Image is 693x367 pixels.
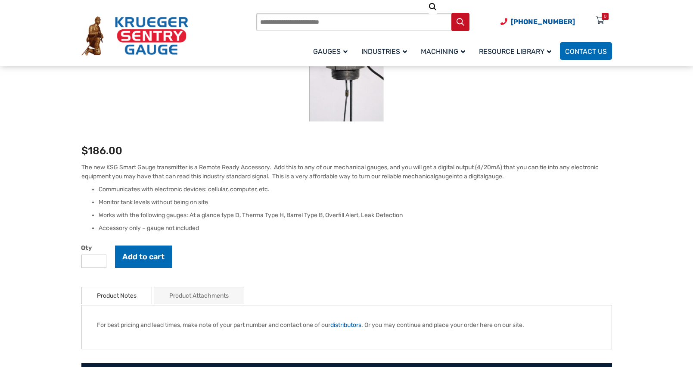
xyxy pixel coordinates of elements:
a: Gauges [308,41,356,61]
a: Product Attachments [169,287,229,304]
p: The new KSG Smart Gauge transmitter is a Remote Ready Accessory. Add this to any of our mechanica... [81,163,612,181]
a: Resource Library [474,41,560,61]
a: Contact Us [560,42,612,60]
span: [PHONE_NUMBER] [511,18,575,26]
span: gauge [485,173,502,180]
span: gauge [435,173,452,180]
button: Add to cart [115,246,172,268]
div: 0 [604,13,606,20]
span: Machining [421,47,465,56]
a: Product Notes [97,287,137,304]
bdi: 186.00 [81,145,122,157]
input: Product quantity [81,255,106,268]
li: Works with the following gauges: At a glance type D, Therma Type H, Barrel Type B, Overfill Alert... [99,211,612,220]
span: Gauges [313,47,348,56]
li: Communicates with electronic devices: cellular, computer, etc. [99,185,612,194]
span: Contact Us [565,47,607,56]
a: Industries [356,41,416,61]
span: $ [81,145,88,157]
a: Machining [416,41,474,61]
span: Industries [361,47,407,56]
img: Krueger Sentry Gauge [81,16,188,56]
li: Accessory only – gauge not included [99,224,612,233]
span: Resource Library [479,47,551,56]
li: Monitor tank levels without being on site [99,198,612,207]
p: For best pricing and lead times, make note of your part number and contact one of our . Or you ma... [97,320,597,330]
a: distributors [330,321,361,329]
a: Phone Number (920) 434-8860 [500,16,575,27]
